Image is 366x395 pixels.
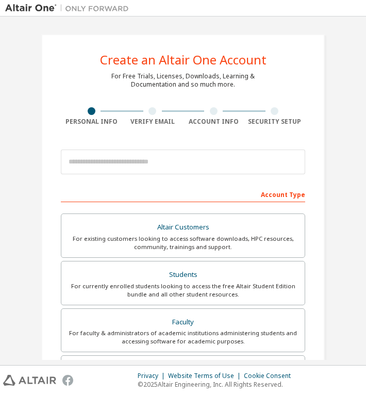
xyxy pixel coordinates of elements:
[68,315,298,330] div: Faculty
[61,186,305,202] div: Account Type
[138,380,297,389] p: © 2025 Altair Engineering, Inc. All Rights Reserved.
[61,118,122,126] div: Personal Info
[5,3,134,13] img: Altair One
[62,375,73,386] img: facebook.svg
[244,372,297,380] div: Cookie Consent
[3,375,56,386] img: altair_logo.svg
[68,329,298,345] div: For faculty & administrators of academic institutions administering students and accessing softwa...
[183,118,244,126] div: Account Info
[138,372,168,380] div: Privacy
[168,372,244,380] div: Website Terms of Use
[68,235,298,251] div: For existing customers looking to access software downloads, HPC resources, community, trainings ...
[68,282,298,299] div: For currently enrolled students looking to access the free Altair Student Edition bundle and all ...
[122,118,184,126] div: Verify Email
[111,72,255,89] div: For Free Trials, Licenses, Downloads, Learning & Documentation and so much more.
[68,220,298,235] div: Altair Customers
[68,268,298,282] div: Students
[100,54,267,66] div: Create an Altair One Account
[244,118,306,126] div: Security Setup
